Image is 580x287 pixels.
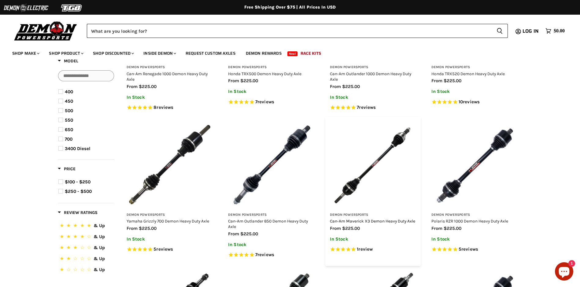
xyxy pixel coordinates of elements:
input: Search Options [58,70,114,81]
p: In Stock [431,89,518,94]
span: Rated 4.6 out of 5 stars 5 reviews [127,246,213,253]
img: Yamaha Grizzly 700 Demon Heavy Duty Axle [127,122,213,208]
a: Shop Make [8,47,43,60]
a: $0.00 [542,27,568,35]
p: In Stock [330,237,416,242]
span: & Up [94,234,105,239]
a: Can-Am Outlander 850 Demon Heavy Duty Axle [228,122,315,208]
span: Model [58,58,78,64]
span: Review Ratings [58,210,98,215]
span: reviews [359,105,376,110]
a: Honda TRX520 Demon Heavy Duty Axle [431,71,505,76]
span: 5 reviews [459,246,478,252]
a: Demon Rewards [241,47,286,60]
button: Filter by Price [58,166,76,174]
p: In Stock [127,237,213,242]
span: 7 reviews [255,252,274,257]
span: reviews [257,99,274,105]
span: & Up [94,267,105,272]
span: 7 reviews [357,105,376,110]
span: $100 - $250 [65,179,91,185]
h3: Demon Powersports [228,65,315,70]
img: Demon Powersports [12,20,79,42]
p: In Stock [127,95,213,100]
span: Rated 5.0 out of 5 stars 7 reviews [228,252,315,258]
span: 500 [65,108,73,113]
span: from [431,78,442,83]
span: $225.00 [240,78,258,83]
button: 3 Stars. [58,244,114,253]
span: & Up [94,245,105,250]
button: 2 Stars. [58,255,114,264]
p: In Stock [228,89,315,94]
span: 450 [65,98,73,104]
img: Demon Electric Logo 2 [3,2,49,14]
span: $225.00 [342,84,360,89]
a: Shop Discounted [88,47,138,60]
a: Can-Am Renegade 1000 Demon Heavy Duty Axle [127,71,208,82]
form: Product [87,24,508,38]
span: $0.00 [554,28,565,34]
span: 1 reviews [357,246,373,252]
span: New! [287,51,298,56]
span: reviews [156,246,173,252]
span: $225.00 [444,226,461,231]
span: 650 [65,127,73,132]
span: Log in [523,27,539,35]
a: Can-Am Maverick X3 Demon Heavy Duty Axle [330,219,415,223]
span: reviews [257,252,274,257]
button: Filter by Review Ratings [58,210,98,217]
inbox-online-store-chat: Shopify online store chat [553,262,575,282]
span: reviews [461,246,478,252]
h3: Demon Powersports [330,65,416,70]
span: 3400 Diesel [65,146,91,151]
span: from [330,84,341,89]
span: $225.00 [139,226,157,231]
button: Filter by Model [58,58,78,66]
span: reviews [463,99,480,105]
a: Request Custom Axles [181,47,240,60]
div: Free Shipping Over $75 | All Prices In USD [46,5,535,10]
span: $225.00 [342,226,360,231]
span: 550 [65,117,73,123]
span: 8 reviews [153,105,173,110]
span: from [228,231,239,237]
img: Polaris RZR 1000 Demon Heavy Duty Axle [431,122,518,208]
span: Rated 5.0 out of 5 stars 5 reviews [431,246,518,253]
span: 700 [65,136,72,142]
span: & Up [94,256,105,261]
span: Rated 5.0 out of 5 stars 1 reviews [330,246,416,253]
h3: Demon Powersports [228,213,315,217]
span: $225.00 [240,231,258,237]
span: from [228,78,239,83]
h3: Demon Powersports [330,213,416,217]
a: Can-Am Outlander 1000 Demon Heavy Duty Axle [330,71,411,82]
img: TGB Logo 2 [49,2,95,14]
a: Can-Am Maverick X3 Demon Heavy Duty Axle [330,122,416,208]
span: Rated 4.8 out of 5 stars 8 reviews [127,105,213,111]
span: Price [58,166,76,171]
a: Shop Product [44,47,87,60]
a: Yamaha Grizzly 700 Demon Heavy Duty Axle [127,219,209,223]
span: from [330,226,341,231]
span: Rated 5.0 out of 5 stars 7 reviews [330,105,416,111]
button: 4 Stars. [58,233,114,242]
ul: Main menu [8,45,563,60]
span: Rated 5.0 out of 5 stars 7 reviews [228,99,315,105]
span: $225.00 [444,78,461,83]
span: review [358,246,373,252]
span: from [431,226,442,231]
span: from [127,84,138,89]
span: $250 - $500 [65,189,92,194]
span: 400 [65,89,73,94]
a: Polaris RZR 1000 Demon Heavy Duty Axle [431,219,508,223]
span: 10 reviews [459,99,480,105]
h3: Demon Powersports [431,213,518,217]
p: In Stock [228,242,315,247]
span: $225.00 [139,84,157,89]
a: Inside Demon [139,47,180,60]
a: Race Kits [296,47,326,60]
input: Search [87,24,492,38]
